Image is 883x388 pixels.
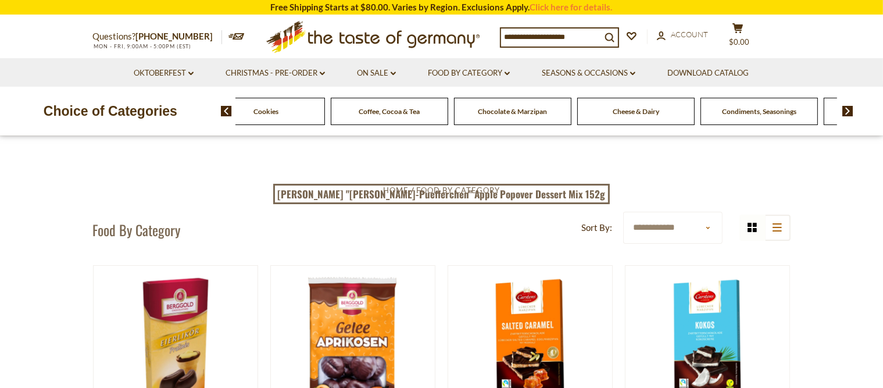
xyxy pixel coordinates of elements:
a: Cookies [253,107,278,116]
button: $0.00 [721,23,756,52]
a: Condiments, Seasonings [722,107,796,116]
a: Christmas - PRE-ORDER [226,67,325,80]
a: [PERSON_NAME] "[PERSON_NAME]-Puefferchen" Apple Popover Dessert Mix 152g [273,184,610,205]
span: Account [671,30,709,39]
img: next arrow [842,106,853,116]
span: $0.00 [729,37,749,47]
a: On Sale [357,67,396,80]
img: previous arrow [221,106,232,116]
a: Coffee, Cocoa & Tea [359,107,420,116]
a: [PHONE_NUMBER] [136,31,213,41]
a: Seasons & Occasions [542,67,635,80]
a: Food By Category [428,67,510,80]
a: Click here for details. [530,2,613,12]
a: Chocolate & Marzipan [478,107,547,116]
a: Cheese & Dairy [613,107,659,116]
p: Questions? [93,29,222,44]
a: Account [657,29,709,41]
a: Download Catalog [667,67,749,80]
span: MON - FRI, 9:00AM - 5:00PM (EST) [93,43,192,49]
label: Sort By: [581,220,612,235]
h1: Food By Category [93,221,181,239]
a: Oktoberfest [134,67,194,80]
